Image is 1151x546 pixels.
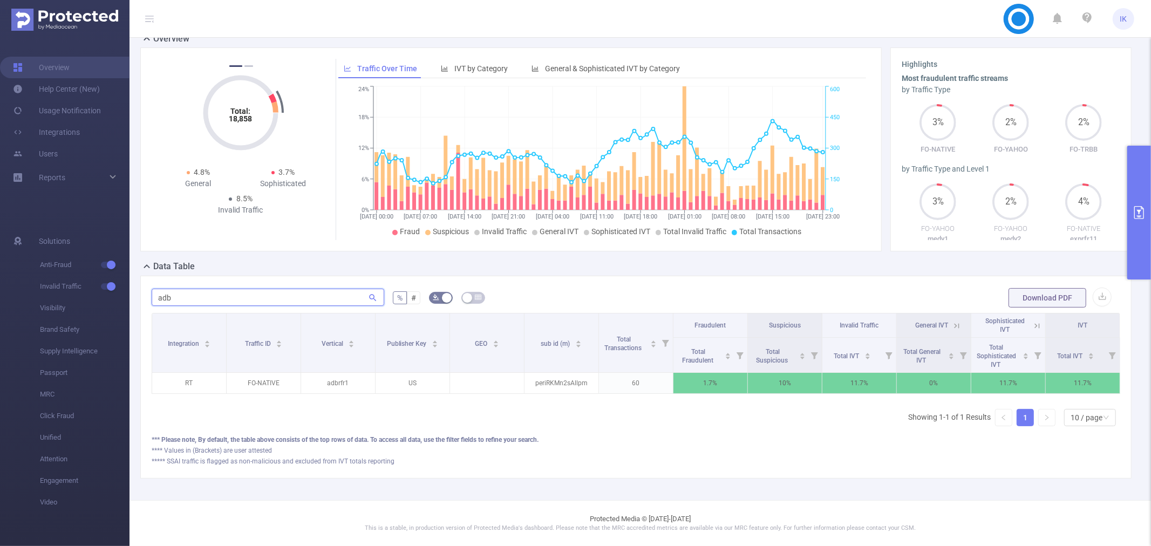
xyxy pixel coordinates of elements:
[651,339,657,342] i: icon: caret-up
[575,339,582,345] div: Sort
[977,344,1016,368] span: Total Sophisticated IVT
[881,338,896,372] i: Filter menu
[822,373,896,393] p: 11.7%
[800,355,806,358] i: icon: caret-down
[279,168,295,176] span: 3.7%
[673,373,747,393] p: 1.7%
[985,317,1025,333] span: Sophisticated IVT
[525,373,598,393] p: periRKMn2sAllpm
[658,313,673,372] i: Filter menu
[830,176,840,183] tspan: 150
[11,9,118,31] img: Protected Media
[799,351,806,358] div: Sort
[865,355,871,358] i: icon: caret-down
[902,223,975,234] p: FO-YAHOO
[376,373,449,393] p: US
[152,435,1120,445] div: *** Please note, By default, the table above consists of the top rows of data. To access all data...
[40,470,130,492] span: Engagement
[40,362,130,384] span: Passport
[40,384,130,405] span: MRC
[541,340,572,347] span: sub id (m)
[397,294,403,302] span: %
[1023,351,1029,354] i: icon: caret-up
[971,373,1045,393] p: 11.7%
[865,351,871,354] i: icon: caret-up
[757,348,790,364] span: Total Suspicious
[949,351,955,354] i: icon: caret-up
[725,351,731,358] div: Sort
[902,234,975,244] p: medy1
[1058,352,1085,360] span: Total IVT
[358,86,369,93] tspan: 24%
[39,173,65,182] span: Reports
[276,339,282,342] i: icon: caret-up
[152,456,1120,466] div: ***** SSAI traffic is flagged as non-malicious and excluded from IVT totals reporting
[152,289,384,306] input: Search...
[432,339,438,345] div: Sort
[840,322,879,329] span: Invalid Traffic
[448,213,481,220] tspan: [DATE] 14:00
[949,355,955,358] i: icon: caret-down
[992,118,1029,127] span: 2%
[153,32,189,45] h2: Overview
[948,351,955,358] div: Sort
[591,227,650,236] span: Sophisticated IVT
[433,227,469,236] span: Suspicious
[199,204,283,216] div: Invalid Traffic
[902,163,1120,175] div: by Traffic Type and Level 1
[13,143,58,165] a: Users
[769,322,801,329] span: Suspicious
[40,319,130,340] span: Brand Safety
[624,213,657,220] tspan: [DATE] 18:00
[244,65,253,67] button: 2
[432,339,438,342] i: icon: caret-up
[387,340,428,347] span: Publisher Key
[205,339,210,342] i: icon: caret-up
[908,409,991,426] li: Showing 1-1 of 1 Results
[897,373,971,393] p: 0%
[40,492,130,513] span: Video
[903,348,941,364] span: Total General IVT
[1017,409,1033,426] a: 1
[1105,338,1120,372] i: Filter menu
[540,227,578,236] span: General IVT
[1047,144,1120,155] p: FO-TRBB
[1009,288,1086,308] button: Download PDF
[360,213,393,220] tspan: [DATE] 00:00
[227,373,301,393] p: FO-NATIVE
[1078,322,1088,329] span: IVT
[493,339,499,342] i: icon: caret-up
[152,373,226,393] p: RT
[682,348,715,364] span: Total Fraudulent
[241,178,325,189] div: Sophisticated
[156,524,1124,533] p: This is a stable, in production version of Protected Media's dashboard. Please note that the MRC ...
[599,373,673,393] p: 60
[915,322,948,329] span: General IVT
[13,57,70,78] a: Overview
[807,338,822,372] i: Filter menu
[864,351,871,358] div: Sort
[13,78,100,100] a: Help Center (New)
[1103,414,1109,422] i: icon: down
[1120,8,1127,30] span: IK
[1088,351,1094,354] i: icon: caret-up
[492,213,526,220] tspan: [DATE] 21:00
[956,338,971,372] i: Filter menu
[975,223,1047,234] p: FO-YAHOO
[902,144,975,155] p: FO-NATIVE
[40,340,130,362] span: Supply Intelligence
[40,405,130,427] span: Click Fraud
[204,339,210,345] div: Sort
[493,343,499,346] i: icon: caret-down
[902,59,1120,70] h3: Highlights
[834,352,861,360] span: Total IVT
[920,118,956,127] span: 3%
[400,227,420,236] span: Fraud
[454,64,508,73] span: IVT by Category
[358,145,369,152] tspan: 12%
[205,343,210,346] i: icon: caret-down
[1023,355,1029,358] i: icon: caret-down
[1030,338,1045,372] i: Filter menu
[432,343,438,346] i: icon: caret-down
[1088,351,1094,358] div: Sort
